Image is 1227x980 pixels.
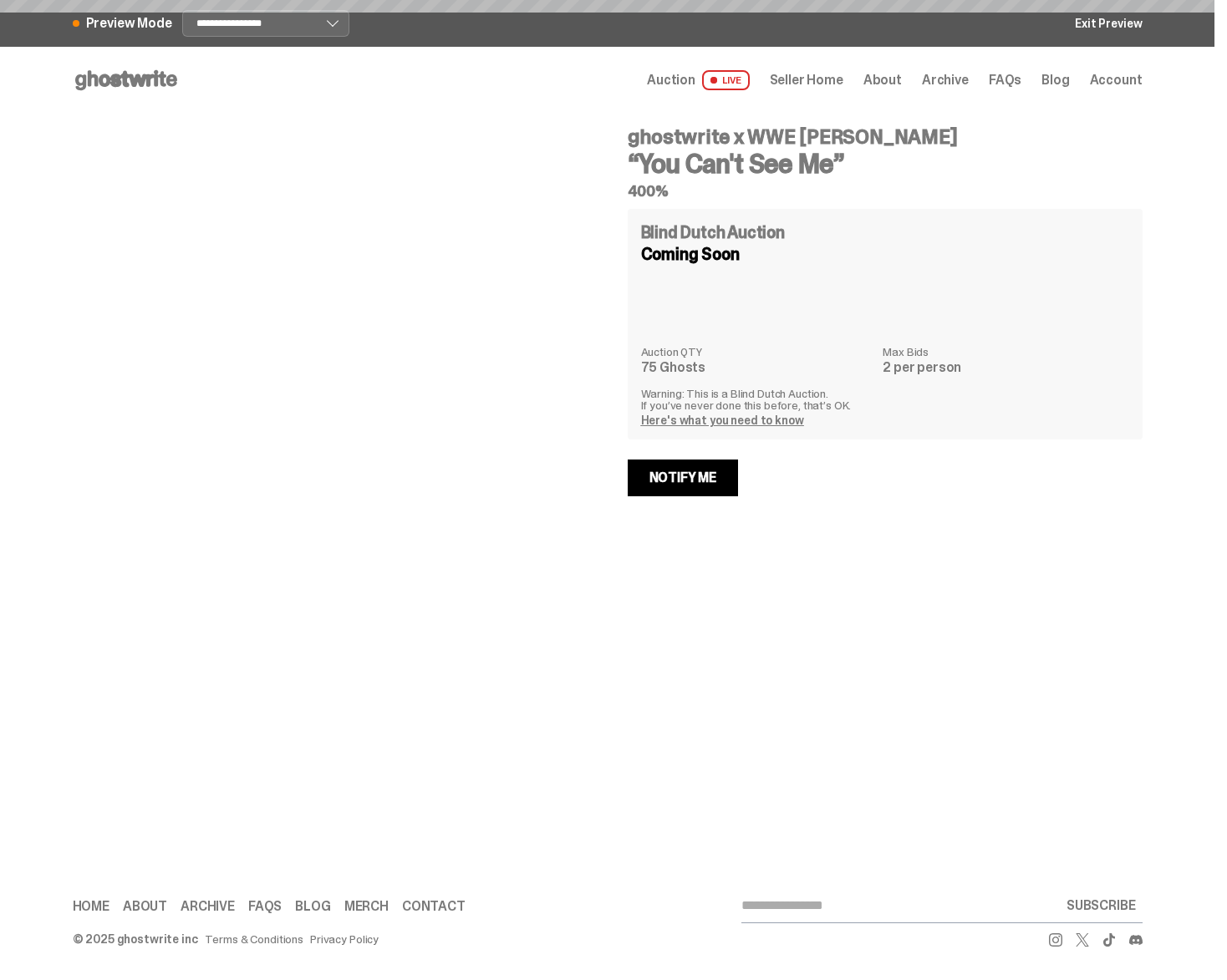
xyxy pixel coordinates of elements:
a: Archive [922,74,969,87]
a: About [123,900,167,913]
dt: Max Bids [883,346,1128,358]
a: FAQs [989,74,1021,87]
dd: 75 Ghosts [641,361,873,374]
a: Archive [181,900,235,913]
dt: Auction QTY [641,346,873,358]
button: SUBSCRIBE [1060,889,1143,922]
a: Contact [402,900,466,913]
span: Preview Mode [86,17,172,30]
h3: “You Can't See Me” [628,150,1143,177]
dd: 2 per person [883,361,1128,374]
h5: 400% [628,184,1143,199]
a: Blog [1041,74,1069,87]
a: Seller Home [770,74,843,87]
div: Coming Soon [641,246,1129,262]
a: FAQs [248,900,282,913]
a: Notify Me [628,460,739,496]
span: LIVE [702,70,750,90]
a: Auction LIVE [647,70,749,90]
a: Privacy Policy [310,933,379,945]
a: About [863,74,902,87]
a: Account [1090,74,1143,87]
a: Home [73,900,109,913]
h4: ghostwrite x WWE [PERSON_NAME] [628,127,1143,147]
a: Merch [344,900,389,913]
p: Warning: This is a Blind Dutch Auction. If you’ve never done this before, that’s OK. [641,388,1129,411]
a: Here's what you need to know [641,413,804,428]
a: Blog [295,900,330,913]
a: Terms & Conditions [205,933,303,945]
a: Exit Preview [1075,18,1142,29]
h4: Blind Dutch Auction [641,224,785,241]
div: © 2025 ghostwrite inc [73,933,198,945]
span: Auction [647,74,695,87]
